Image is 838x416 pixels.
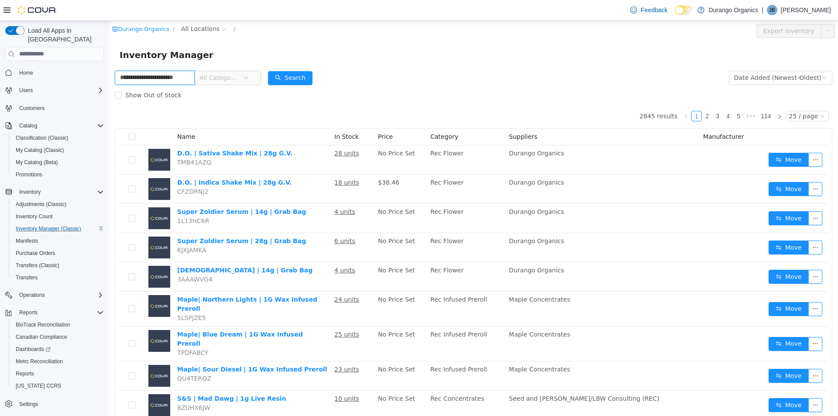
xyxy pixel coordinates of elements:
[12,320,104,330] span: BioTrack Reconciliation
[699,281,713,295] button: icon: ellipsis
[124,5,126,11] span: /
[400,275,461,282] span: Maple Concentrates
[318,183,396,212] td: Rec Flower
[269,374,306,381] span: No Price Set
[12,169,46,180] a: Promotions
[16,346,51,353] span: Dashboards
[572,90,582,100] li: Previous Page
[12,133,104,143] span: Classification (Classic)
[659,132,700,146] button: icon: swapMove
[9,259,107,272] button: Transfers (Classic)
[12,223,85,234] a: Inventory Manager (Classic)
[68,255,103,262] span: 3AAAWVG4
[16,68,37,78] a: Home
[12,199,104,210] span: Adjustments (Classic)
[16,237,38,244] span: Manifests
[2,186,107,198] button: Inventory
[269,310,306,317] span: No Price Set
[318,212,396,241] td: Rec Flower
[68,138,102,145] span: TMB41AZQ
[769,5,775,15] span: JB
[627,1,671,19] a: Feedback
[68,158,182,165] a: D.O. | Indica Shake Mix | 28g G.V.
[10,27,110,41] span: Inventory Manager
[16,250,55,257] span: Purchase Orders
[9,319,107,331] button: BioTrack Reconciliation
[12,145,68,155] a: My Catalog (Classic)
[647,3,712,17] button: Export Inventory
[19,292,45,299] span: Operations
[39,245,61,267] img: Afghani | 14g | Grab Bag placeholder
[9,223,107,235] button: Inventory Manager (Classic)
[593,90,603,100] li: 2
[699,316,713,330] button: icon: ellipsis
[269,246,306,253] span: No Price Set
[16,67,104,78] span: Home
[16,290,48,300] button: Operations
[2,306,107,319] button: Reports
[225,129,250,136] u: 28 units
[9,331,107,343] button: Canadian Compliance
[12,260,63,271] a: Transfers (Classic)
[39,216,61,237] img: Super Zoldier Serum | 28g | Grab Bag placeholder
[574,93,580,98] i: icon: left
[12,272,41,283] a: Transfers
[12,381,65,391] a: [US_STATE] CCRS
[709,5,759,15] p: Durango Organics
[12,199,70,210] a: Adjustments (Classic)
[19,189,41,196] span: Inventory
[68,226,97,233] span: KJXJAMKA
[12,344,104,354] span: Dashboards
[12,248,59,258] a: Purchase Orders
[68,187,197,194] a: Super Zoldier Serum | 14g | Grab Bag
[12,236,104,246] span: Manifests
[16,201,66,208] span: Adjustments (Classic)
[16,225,81,232] span: Inventory Manager (Classic)
[659,161,700,175] button: icon: swapMove
[19,105,45,112] span: Customers
[16,321,70,328] span: BioTrack Reconciliation
[12,211,104,222] span: Inventory Count
[12,368,104,379] span: Reports
[269,187,306,194] span: No Price Set
[318,340,396,370] td: Rec Infused Preroll
[2,66,107,79] button: Home
[3,5,9,11] i: icon: shop
[68,293,97,300] span: 5L5PJZE5
[39,157,61,179] img: D.O. | Indica Shake Mix | 28g G.V. placeholder
[699,348,713,362] button: icon: ellipsis
[713,54,718,60] i: icon: down
[12,169,104,180] span: Promotions
[225,310,250,317] u: 25 units
[16,307,104,318] span: Reports
[9,198,107,210] button: Adjustments (Classic)
[712,3,726,17] button: icon: ellipsis
[400,187,455,194] span: Durango Organics
[318,306,396,340] td: Rec Infused Preroll
[9,144,107,156] button: My Catalog (Classic)
[269,345,306,352] span: No Price Set
[659,220,700,234] button: icon: swapMove
[225,246,246,253] u: 4 units
[16,399,41,409] a: Settings
[68,345,218,352] a: Maple| Sour Diesel | 1G Wax Infused Preroll
[269,275,306,282] span: No Price Set
[9,247,107,259] button: Purchase Orders
[9,343,107,355] a: Dashboards
[68,112,86,119] span: Name
[2,120,107,132] button: Catalog
[39,274,61,296] img: Maple| Northern Lights | 1G Wax Infused Preroll placeholder
[318,154,396,183] td: Rec Flower
[680,90,709,100] div: 25 / page
[24,26,104,44] span: Load All Apps in [GEOGRAPHIC_DATA]
[318,124,396,154] td: Rec Flower
[13,71,76,78] span: Show Out of Stock
[19,87,33,94] span: Users
[134,54,140,60] i: icon: down
[16,85,36,96] button: Users
[39,128,61,150] img: D.O. | Sativa Shake Mix | 28g G.V. placeholder
[68,328,100,335] span: TPDFABCY
[9,168,107,181] button: Promotions
[659,377,700,391] button: icon: swapMove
